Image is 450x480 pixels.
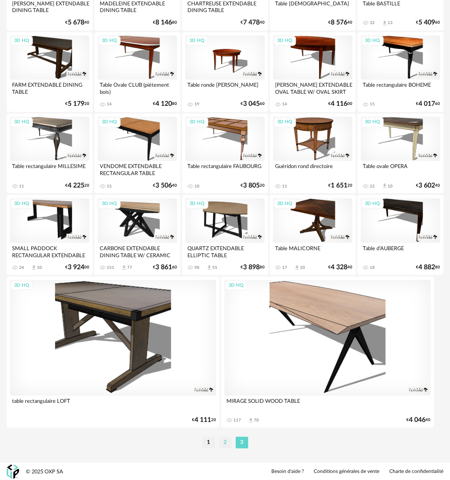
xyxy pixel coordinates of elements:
span: 4 882 [418,264,435,270]
div: 10 [388,183,393,188]
div: 3D HQ [361,198,384,209]
div: € 40 [153,183,177,188]
div: Table rectangulaire MILLESIME [10,161,89,178]
div: CARBONE EXTENDABLE DINING TABLE W/ CERAMIC TOP [98,243,177,259]
div: € 00 [328,101,352,107]
span: 3 506 [155,183,172,188]
div: 11 [282,183,287,188]
div: € 40 [328,20,352,25]
li: 2 [219,436,231,448]
div: € 40 [328,264,352,270]
div: 3D HQ [10,198,33,209]
div: € 20 [65,101,89,107]
div: SMALL PADDOCK RECTANGULAR EXTENDABLE DINING TABLE... [10,243,89,259]
div: € 60 [416,20,440,25]
a: 3D HQ Table MALICORNE 17 Download icon 10 €4 32840 [270,195,356,274]
div: Table ovale OPERA [361,161,440,178]
div: Table MALICORNE [273,243,352,259]
div: 3D HQ [10,117,33,127]
div: MIRAGE SOLID WOOD TABLE [224,395,430,412]
a: 3D HQ Table d’AUBERGE 18 €4 88280 [357,195,443,274]
img: OXP [7,464,19,479]
span: Download icon [248,417,254,423]
div: 17 [282,265,287,270]
span: 4 120 [155,101,172,107]
a: 3D HQ Table rectangulaire FAUBOURG 10 €3 80520 [182,113,268,193]
span: 5 409 [418,20,435,25]
a: 3D HQ [PERSON_NAME] EXTENDABLE OVAL TABLE W/ OVAL SKIRT 14 €4 11600 [270,32,356,112]
div: € 80 [153,20,177,25]
div: 3D HQ [225,280,247,290]
span: 3 602 [418,183,435,188]
div: 10 [300,265,305,270]
div: FARM EXTENDABLE DINING TABLE [10,80,89,96]
div: VENDOME EXTENDABLE RECTANGULAR TABLE [98,161,177,178]
div: 14 [107,102,112,107]
div: 10 [194,183,199,188]
li: 1 [202,436,215,448]
span: 3 898 [243,264,260,270]
div: Guéridon rond directoire [273,161,352,178]
div: € 60 [241,101,265,107]
div: 3D HQ [361,36,384,46]
div: 19 [194,102,199,107]
div: 3D HQ [186,198,208,209]
div: € 40 [65,20,89,25]
div: 3D HQ [10,36,33,46]
div: € 40 [416,183,440,188]
div: € 80 [241,264,265,270]
a: Besoin d'aide ? [271,468,304,475]
div: 98 [194,265,199,270]
div: 3D HQ [98,36,120,46]
div: 3D HQ [273,117,296,127]
a: Charte de confidentialité [389,468,443,475]
div: Table rectangulaire BOHEME [361,80,440,96]
div: 77 [127,265,132,270]
a: 3D HQ Table Ovale CLUB (piétement bois) 14 €4 12080 [94,32,180,112]
div: 3D HQ [98,198,120,209]
div: QUARTZ EXTENDABLE ELLIPTIC TABLE [185,243,265,259]
div: 24 [19,265,24,270]
span: Download icon [31,264,37,270]
span: 8 576 [331,20,347,25]
span: 4 225 [68,183,84,188]
div: € 80 [416,264,440,270]
div: 3D HQ [186,117,208,127]
span: 3 805 [243,183,260,188]
a: 3D HQ MIRAGE SOLID WOOD TABLE 117 Download icon 70 €4 04640 [221,276,434,427]
div: 3D HQ [98,117,120,127]
span: 3 861 [155,264,172,270]
a: 3D HQ table rectangulaire LOFT €4 11120 [7,276,219,427]
a: 3D HQ CARBONE EXTENDABLE DINING TABLE W/ CERAMIC TOP 151 Download icon 77 €3 86160 [94,195,180,274]
div: € 20 [65,183,89,188]
div: € 80 [153,101,177,107]
span: 3 045 [243,101,260,107]
div: € 40 [241,20,265,25]
span: 4 328 [331,264,347,270]
div: € 20 [328,183,352,188]
div: 70 [254,417,259,422]
div: 3D HQ [186,36,208,46]
a: 3D HQ VENDOME EXTENDABLE RECTANGULAR TABLE 15 €3 50640 [94,113,180,193]
a: Conditions générales de vente [314,468,379,475]
div: Table rectangulaire FAUBOURG [185,161,265,178]
div: 3D HQ [273,36,296,46]
span: 4 046 [409,417,425,422]
div: 22 [370,183,375,188]
div: 11 [19,183,24,188]
div: 10 [37,265,42,270]
li: 3 [236,436,248,448]
div: 13 [388,20,393,25]
a: 3D HQ Guéridon rond directoire 11 €1 65120 [270,113,356,193]
span: 4 017 [418,101,435,107]
a: 3D HQ Table ronde [PERSON_NAME] 19 €3 04560 [182,32,268,112]
a: 3D HQ Table rectangulaire MILLESIME 11 €4 22520 [7,113,93,193]
span: 5 179 [68,101,84,107]
span: Download icon [381,20,388,26]
div: € 60 [416,101,440,107]
div: 15 [370,102,375,107]
span: Download icon [206,264,212,270]
div: 151 [107,265,114,270]
div: € 60 [153,264,177,270]
div: 18 [370,265,375,270]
